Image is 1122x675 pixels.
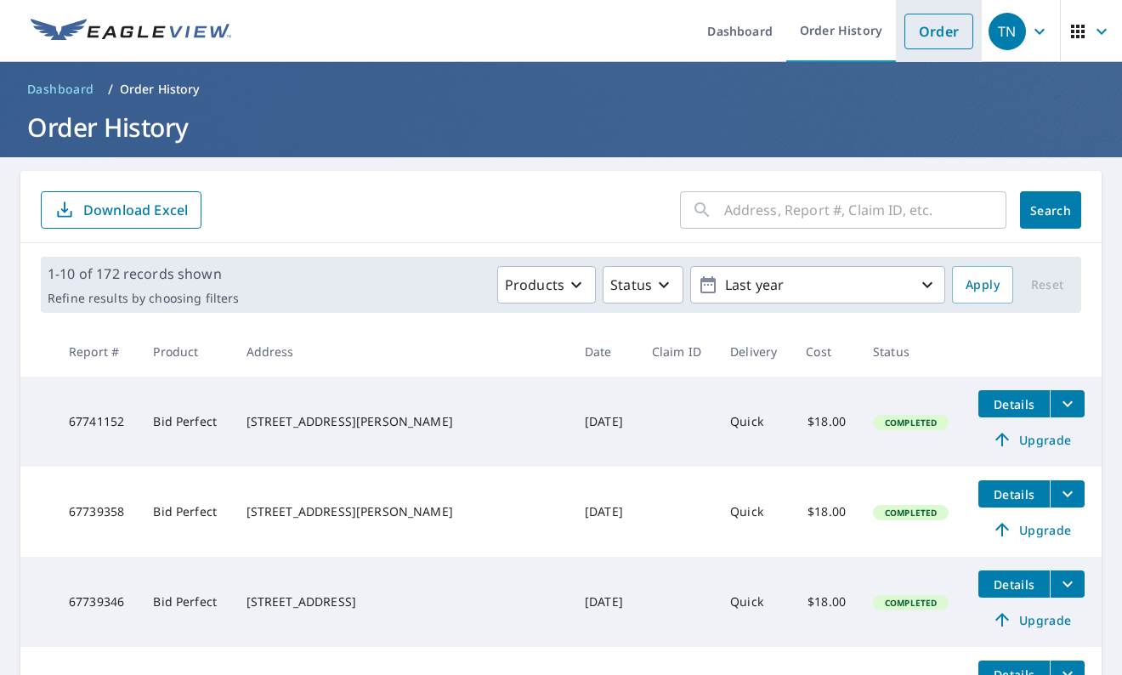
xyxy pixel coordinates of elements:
td: Quick [717,557,792,647]
div: [STREET_ADDRESS][PERSON_NAME] [246,503,558,520]
span: Apply [966,275,1000,296]
td: Quick [717,467,792,557]
td: Bid Perfect [139,557,232,647]
th: Address [233,326,571,377]
button: detailsBtn-67739358 [978,480,1050,508]
span: Details [989,576,1040,593]
span: Completed [875,417,947,428]
div: [STREET_ADDRESS][PERSON_NAME] [246,413,558,430]
a: Upgrade [978,426,1085,453]
th: Date [571,326,638,377]
a: Upgrade [978,516,1085,543]
p: Download Excel [83,201,188,219]
div: TN [989,13,1026,50]
button: Apply [952,266,1013,303]
input: Address, Report #, Claim ID, etc. [724,186,1006,234]
button: Download Excel [41,191,201,229]
span: Upgrade [989,610,1074,630]
button: filesDropdownBtn-67739346 [1050,570,1085,598]
td: $18.00 [792,377,859,467]
th: Delivery [717,326,792,377]
td: Quick [717,377,792,467]
button: detailsBtn-67739346 [978,570,1050,598]
th: Status [859,326,965,377]
span: Search [1034,202,1068,218]
button: filesDropdownBtn-67741152 [1050,390,1085,417]
p: Status [610,275,652,295]
td: [DATE] [571,557,638,647]
button: Search [1020,191,1081,229]
td: Bid Perfect [139,377,232,467]
button: Status [603,266,683,303]
td: [DATE] [571,467,638,557]
p: Order History [120,81,200,98]
a: Upgrade [978,606,1085,633]
nav: breadcrumb [20,76,1102,103]
h1: Order History [20,110,1102,145]
button: Products [497,266,596,303]
a: Dashboard [20,76,101,103]
th: Product [139,326,232,377]
p: Last year [718,270,917,300]
a: Order [904,14,973,49]
td: 67739346 [55,557,139,647]
span: Completed [875,507,947,519]
p: 1-10 of 172 records shown [48,264,239,284]
td: $18.00 [792,557,859,647]
td: $18.00 [792,467,859,557]
span: Upgrade [989,519,1074,540]
span: Dashboard [27,81,94,98]
img: EV Logo [31,19,231,44]
button: detailsBtn-67741152 [978,390,1050,417]
span: Completed [875,597,947,609]
li: / [108,79,113,99]
span: Upgrade [989,429,1074,450]
th: Cost [792,326,859,377]
button: Last year [690,266,945,303]
th: Report # [55,326,139,377]
td: [DATE] [571,377,638,467]
button: filesDropdownBtn-67739358 [1050,480,1085,508]
p: Products [505,275,564,295]
th: Claim ID [638,326,717,377]
div: [STREET_ADDRESS] [246,593,558,610]
td: 67739358 [55,467,139,557]
td: Bid Perfect [139,467,232,557]
span: Details [989,396,1040,412]
p: Refine results by choosing filters [48,291,239,306]
span: Details [989,486,1040,502]
td: 67741152 [55,377,139,467]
